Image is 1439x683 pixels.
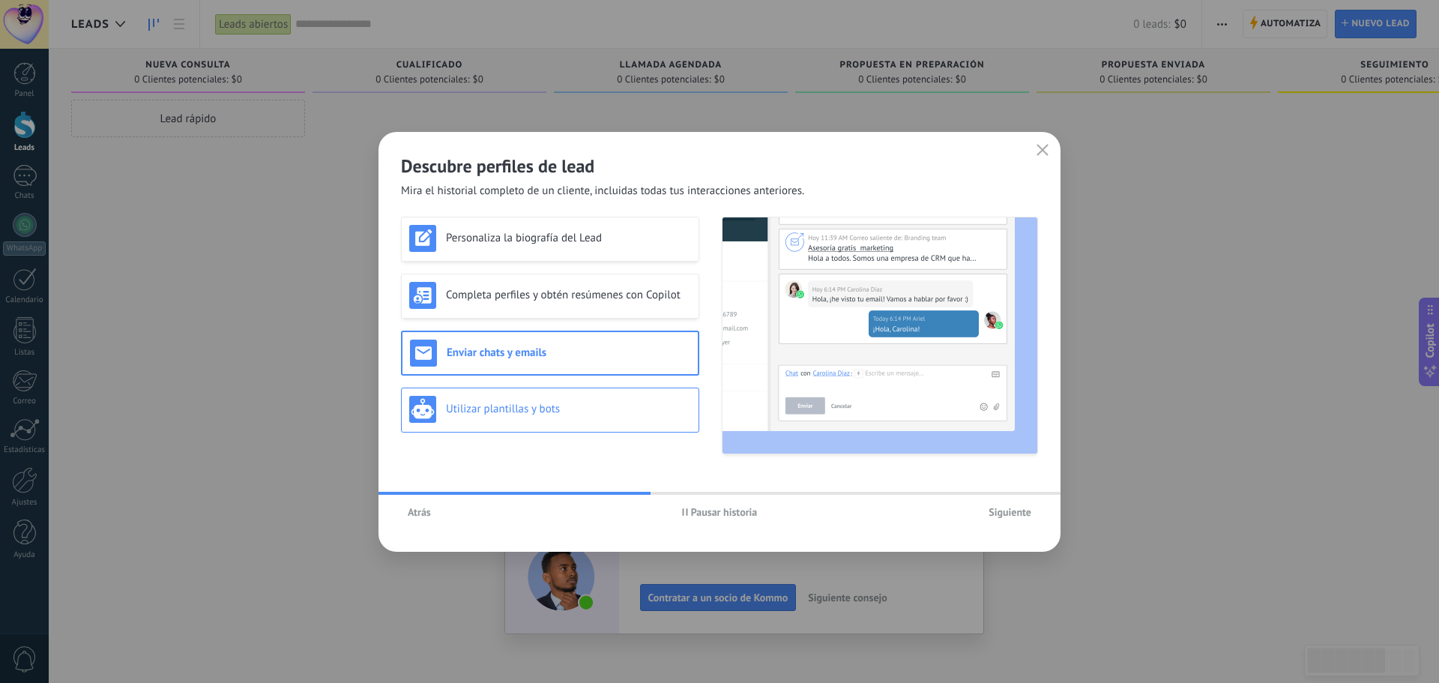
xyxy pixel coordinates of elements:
[446,288,691,302] h3: Completa perfiles y obtén resúmenes con Copilot
[408,507,431,517] span: Atrás
[447,346,690,360] h3: Enviar chats y emails
[401,501,438,523] button: Atrás
[446,402,691,416] h3: Utilizar plantillas y bots
[675,501,764,523] button: Pausar historia
[446,231,691,245] h3: Personaliza la biografía del Lead
[401,184,804,199] span: Mira el historial completo de un cliente, incluidas todas tus interacciones anteriores.
[989,507,1031,517] span: Siguiente
[401,154,1038,178] h2: Descubre perfiles de lead
[982,501,1038,523] button: Siguiente
[691,507,758,517] span: Pausar historia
